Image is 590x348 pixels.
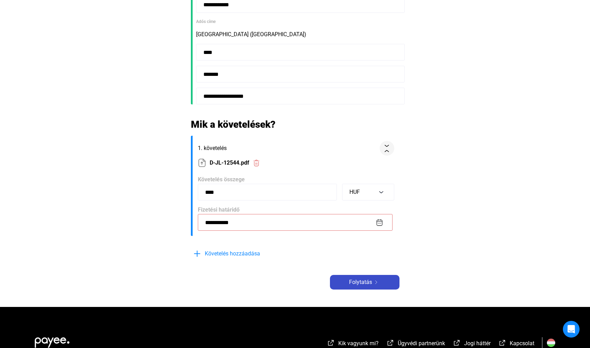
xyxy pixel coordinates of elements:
[453,339,461,346] img: external-link-white
[563,321,580,338] div: Open Intercom Messenger
[375,218,384,227] button: calendar
[198,206,240,213] span: Fizetési határidő
[253,159,260,167] img: trash-red
[338,340,379,347] span: Kik vagyunk mi?
[35,333,70,348] img: white-payee-white-dot.svg
[386,341,445,348] a: external-link-whiteÜgyvédi partnerünk
[498,341,534,348] a: external-link-whiteKapcsolat
[196,18,399,25] div: Adós címe
[386,339,395,346] img: external-link-white
[198,159,206,167] img: upload-paper
[376,219,383,226] img: calendar
[372,280,380,284] img: arrow-right-white
[510,340,534,347] span: Kapcsolat
[398,340,445,347] span: Ügyvédi partnerünk
[196,30,399,39] div: [GEOGRAPHIC_DATA] ([GEOGRAPHIC_DATA])
[198,176,245,183] span: Követelés összege
[191,246,295,261] button: plus-blueKövetelés hozzáadása
[198,144,377,152] span: 1. követelés
[547,339,555,347] img: HU.svg
[453,341,491,348] a: external-link-whiteJogi háttér
[349,189,360,195] span: HUF
[464,340,491,347] span: Jogi háttér
[205,250,260,258] span: Követelés hozzáadása
[327,341,379,348] a: external-link-whiteKik vagyunk mi?
[380,141,394,156] button: collapse
[383,145,390,152] img: collapse
[342,184,394,200] button: HUF
[349,278,372,286] span: Folytatás
[498,339,507,346] img: external-link-white
[193,250,201,258] img: plus-blue
[191,118,399,130] h2: Mik a követelések?
[210,159,249,167] span: D-JL-12544.pdf
[327,339,335,346] img: external-link-white
[249,156,264,170] button: trash-red
[330,275,399,290] button: Folytatásarrow-right-white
